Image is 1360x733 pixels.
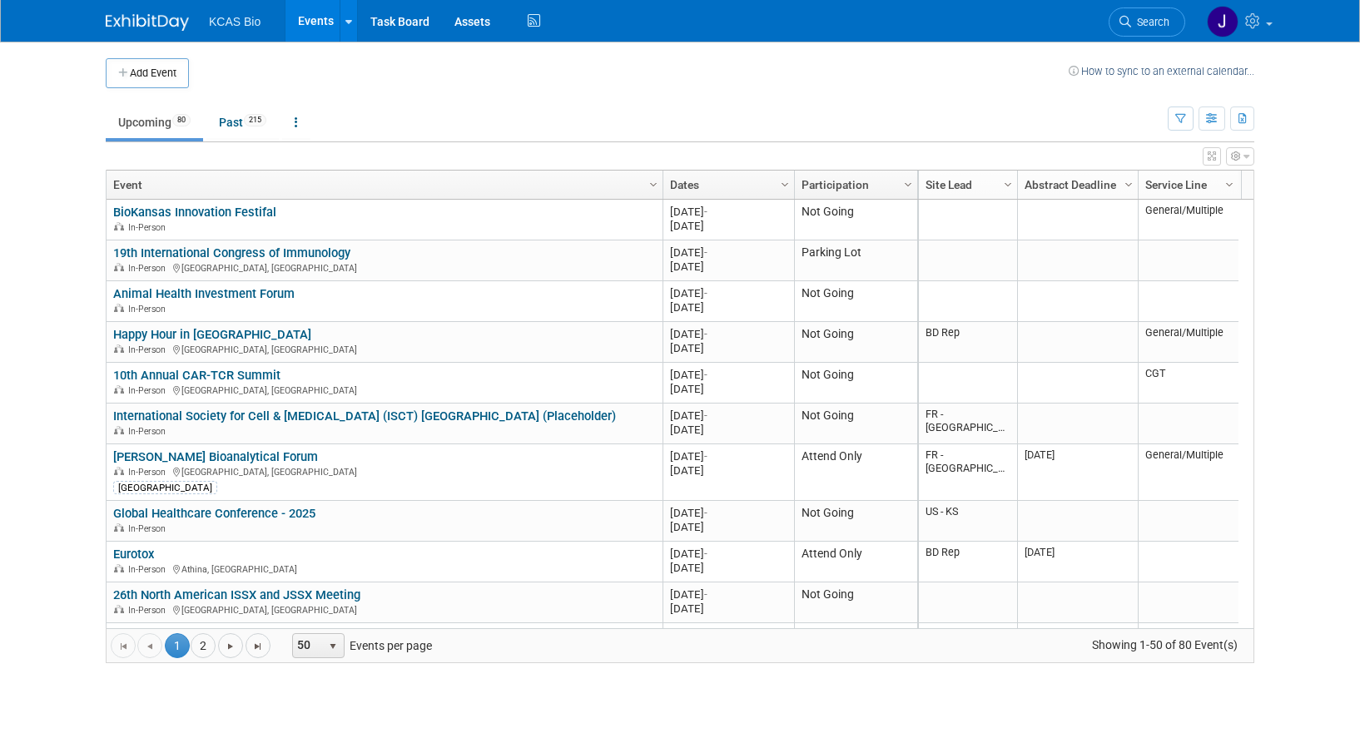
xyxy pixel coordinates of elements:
[128,467,171,478] span: In-Person
[326,640,340,653] span: select
[1138,200,1238,240] td: General/Multiple
[1223,178,1236,191] span: Column Settings
[901,178,915,191] span: Column Settings
[670,520,787,534] div: [DATE]
[794,404,917,444] td: Not Going
[794,501,917,542] td: Not Going
[191,633,216,658] a: 2
[113,383,655,397] div: [GEOGRAPHIC_DATA], [GEOGRAPHIC_DATA]
[670,327,787,341] div: [DATE]
[919,501,1017,542] td: US - KS
[1025,171,1127,199] a: Abstract Deadline
[113,562,655,576] div: Athina, [GEOGRAPHIC_DATA]
[128,523,171,534] span: In-Person
[206,106,279,138] a: Past215
[919,322,1017,363] td: BD Rep
[794,322,917,363] td: Not Going
[128,304,171,314] span: In-Person
[113,260,655,275] div: [GEOGRAPHIC_DATA], [GEOGRAPHIC_DATA]
[172,114,191,126] span: 80
[209,15,261,28] span: KCAS Bio
[114,605,124,613] img: In-Person Event
[794,582,917,623] td: Not Going
[114,263,124,271] img: In-Person Event
[224,640,237,653] span: Go to the next page
[128,605,171,616] span: In-Person
[704,547,707,560] span: -
[113,171,652,199] a: Event
[704,328,707,340] span: -
[114,523,124,532] img: In-Person Event
[293,634,321,657] span: 50
[114,385,124,394] img: In-Person Event
[670,561,787,575] div: [DATE]
[777,171,795,196] a: Column Settings
[647,178,660,191] span: Column Settings
[1120,171,1139,196] a: Column Settings
[111,633,136,658] a: Go to the first page
[114,564,124,572] img: In-Person Event
[670,602,787,616] div: [DATE]
[670,587,787,602] div: [DATE]
[670,382,787,396] div: [DATE]
[794,240,917,281] td: Parking Lot
[114,344,124,353] img: In-Person Event
[1138,322,1238,363] td: General/Multiple
[926,171,1006,199] a: Site Lead
[271,633,449,658] span: Events per page
[165,633,190,658] span: 1
[246,633,271,658] a: Go to the last page
[794,200,917,240] td: Not Going
[704,206,707,218] span: -
[1207,6,1238,37] img: Jason Hannah
[794,444,917,501] td: Attend Only
[113,286,295,301] a: Animal Health Investment Forum
[670,205,787,219] div: [DATE]
[670,260,787,274] div: [DATE]
[670,245,787,260] div: [DATE]
[1138,444,1238,501] td: General/Multiple
[113,327,311,342] a: Happy Hour in [GEOGRAPHIC_DATA]
[106,106,203,138] a: Upcoming80
[113,449,318,464] a: [PERSON_NAME] Bioanalytical Forum
[704,409,707,422] span: -
[113,547,154,562] a: Eurotox
[670,219,787,233] div: [DATE]
[113,481,217,494] div: [GEOGRAPHIC_DATA]
[704,450,707,463] span: -
[670,286,787,300] div: [DATE]
[113,205,276,220] a: BioKansas Innovation Festifal
[128,426,171,437] span: In-Person
[794,281,917,322] td: Not Going
[919,542,1017,582] td: BD Rep
[113,342,655,356] div: [GEOGRAPHIC_DATA], [GEOGRAPHIC_DATA]
[106,14,189,31] img: ExhibitDay
[244,114,266,126] span: 215
[794,623,917,664] td: Parking Lot
[1109,7,1185,37] a: Search
[218,633,243,658] a: Go to the next page
[128,222,171,233] span: In-Person
[900,171,918,196] a: Column Settings
[919,404,1017,444] td: FR - [GEOGRAPHIC_DATA]
[670,463,787,478] div: [DATE]
[670,171,783,199] a: Dates
[128,344,171,355] span: In-Person
[670,423,787,437] div: [DATE]
[114,467,124,475] img: In-Person Event
[778,178,792,191] span: Column Settings
[1122,178,1135,191] span: Column Settings
[1001,178,1015,191] span: Column Settings
[670,547,787,561] div: [DATE]
[1138,363,1238,404] td: CGT
[1145,171,1228,199] a: Service Line
[1077,633,1253,656] span: Showing 1-50 of 80 Event(s)
[704,369,707,381] span: -
[113,464,655,478] div: [GEOGRAPHIC_DATA], [GEOGRAPHIC_DATA]
[670,409,787,423] div: [DATE]
[113,368,280,383] a: 10th Annual CAR-TCR Summit
[137,633,162,658] a: Go to the previous page
[114,222,124,230] img: In-Person Event
[1131,16,1169,28] span: Search
[670,341,787,355] div: [DATE]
